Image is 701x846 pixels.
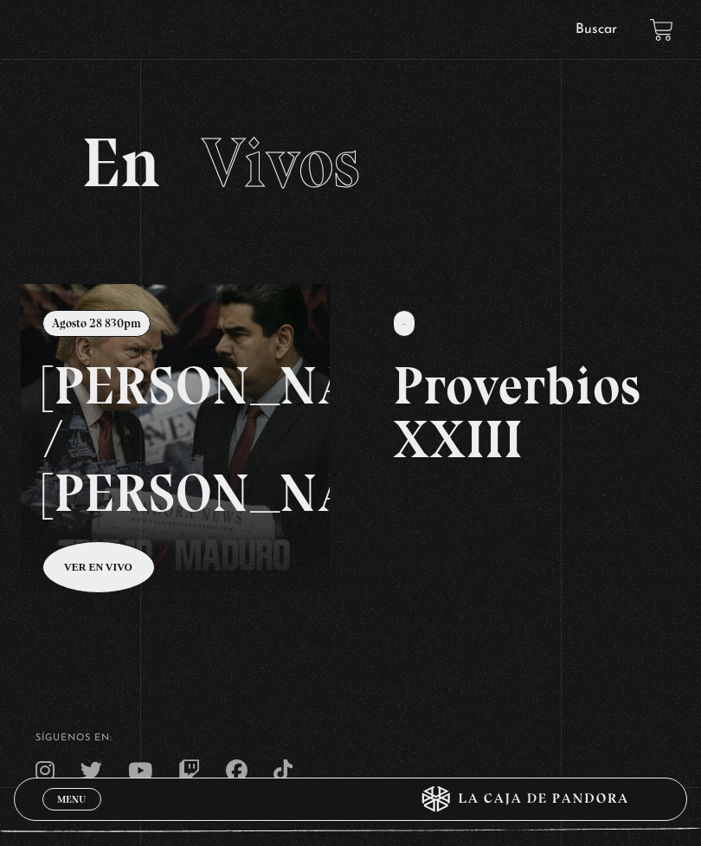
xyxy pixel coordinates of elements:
[51,809,92,821] span: Cerrar
[35,733,666,743] h4: SÍguenos en:
[202,121,360,204] span: Vivos
[57,794,86,804] span: Menu
[81,128,620,197] h2: En
[650,17,673,41] a: View your shopping cart
[576,23,617,36] a: Buscar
